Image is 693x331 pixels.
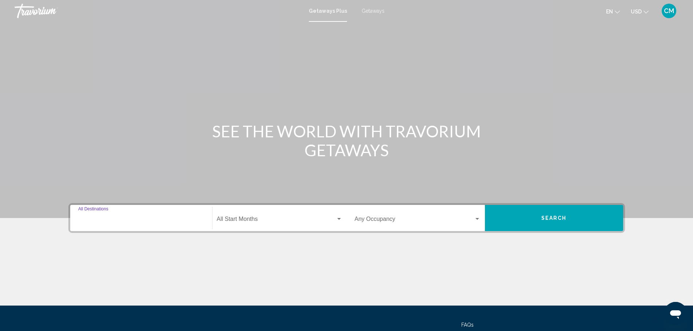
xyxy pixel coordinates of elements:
[362,8,385,14] a: Getaways
[606,6,620,17] button: Change language
[485,205,623,231] button: Search
[70,205,623,231] div: Search widget
[15,4,302,18] a: Travorium
[660,3,678,19] button: User Menu
[664,302,687,325] iframe: Botón para iniciar la ventana de mensajería
[309,8,347,14] a: Getaways Plus
[631,9,642,15] span: USD
[606,9,613,15] span: en
[210,122,483,160] h1: SEE THE WORLD WITH TRAVORIUM GETAWAYS
[631,6,649,17] button: Change currency
[461,322,474,328] a: FAQs
[664,7,674,15] span: CM
[541,215,567,221] span: Search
